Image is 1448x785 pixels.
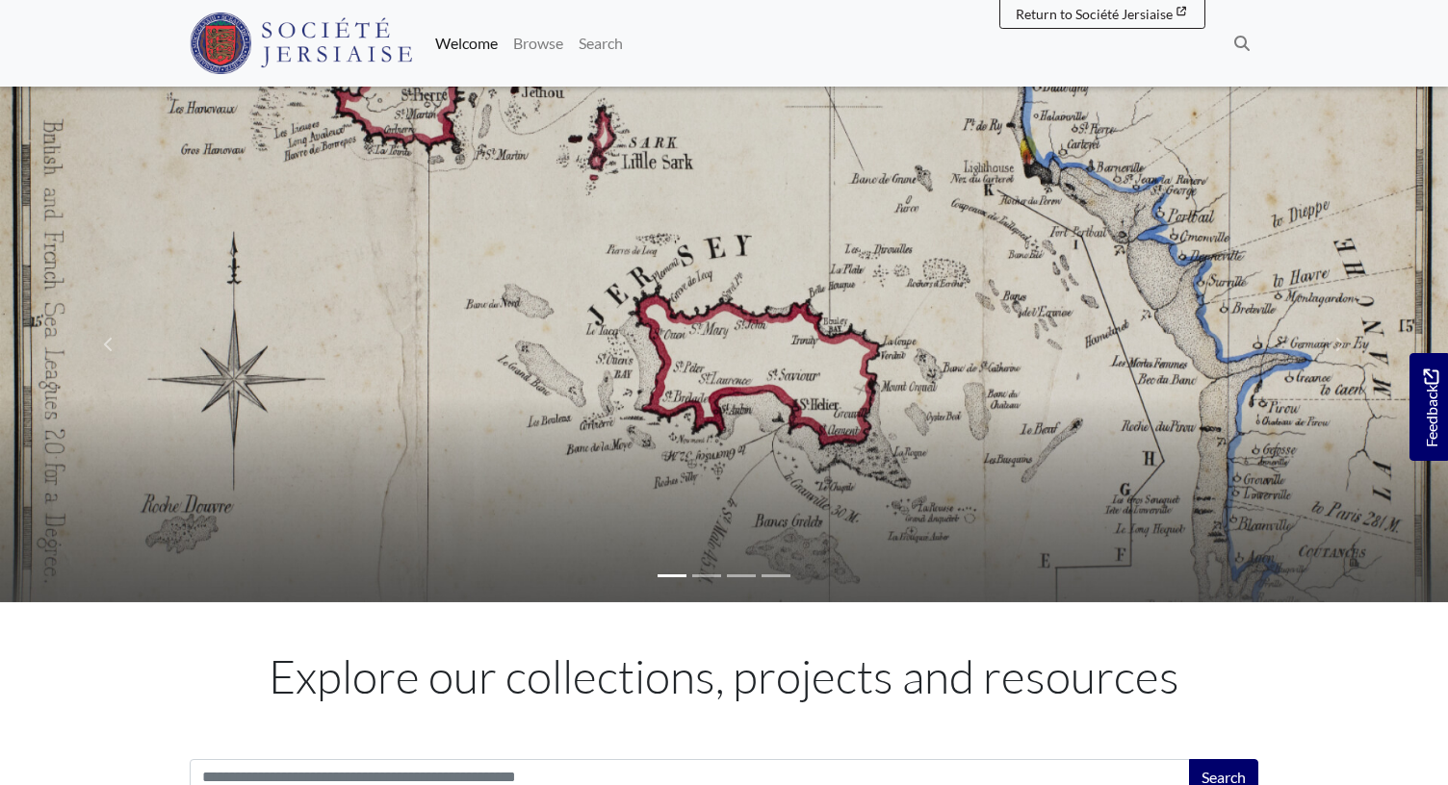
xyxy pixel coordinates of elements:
a: Welcome [427,24,505,63]
span: Return to Société Jersiaise [1016,6,1173,22]
a: Société Jersiaise logo [190,8,412,79]
img: Société Jersiaise [190,13,412,74]
a: Browse [505,24,571,63]
a: Move to next slideshow image [1230,87,1448,602]
a: Search [571,24,631,63]
h1: Explore our collections, projects and resources [190,648,1258,704]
